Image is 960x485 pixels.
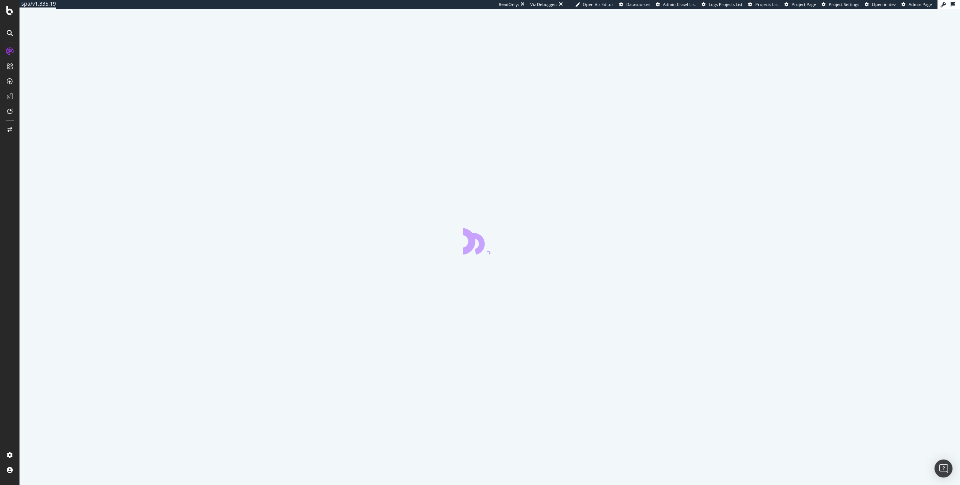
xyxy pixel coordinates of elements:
div: Open Intercom Messenger [934,460,952,478]
a: Admin Page [901,1,932,7]
a: Admin Crawl List [656,1,696,7]
a: Datasources [619,1,650,7]
span: Admin Crawl List [663,1,696,7]
span: Logs Projects List [709,1,742,7]
span: Admin Page [909,1,932,7]
a: Project Page [784,1,816,7]
span: Datasources [626,1,650,7]
a: Project Settings [822,1,859,7]
a: Logs Projects List [702,1,742,7]
div: Viz Debugger: [530,1,557,7]
span: Open in dev [872,1,896,7]
span: Projects List [755,1,779,7]
span: Project Page [792,1,816,7]
div: animation [463,228,517,254]
a: Projects List [748,1,779,7]
span: Open Viz Editor [583,1,613,7]
div: ReadOnly: [499,1,519,7]
a: Open in dev [865,1,896,7]
span: Project Settings [829,1,859,7]
a: Open Viz Editor [575,1,613,7]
